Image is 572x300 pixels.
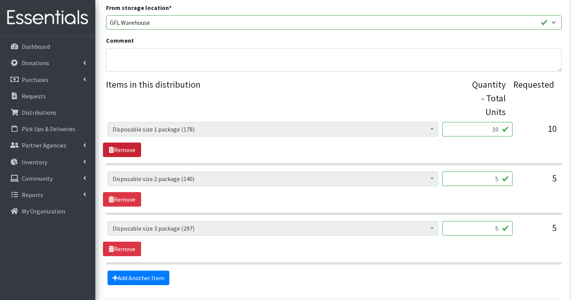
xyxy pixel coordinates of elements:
[103,192,141,207] a: Remove
[3,88,92,104] a: Requests
[112,124,433,135] span: Disposable size 1 package (178)
[22,109,56,116] p: Distributions
[3,121,92,136] a: Pick Ups & Deliveries
[106,3,172,12] label: From storage location
[3,72,92,87] a: Purchases
[22,43,50,50] p: Dashboard
[22,92,46,100] p: Requests
[169,4,172,11] abbr: required
[22,76,48,83] p: Purchases
[106,78,471,116] legend: Items in this distribution
[3,138,92,153] a: Partner Agencies
[108,122,438,136] span: Disposable size 1 package (178)
[112,173,433,184] span: Disposable size 2 package (140)
[442,172,513,186] input: Quantity
[442,122,513,136] input: Quantity
[103,143,141,157] a: Remove
[22,125,76,133] p: Pick Ups & Deliveries
[519,221,557,242] div: 5
[442,221,513,236] input: Quantity
[108,271,169,285] a: Add Another Item
[22,141,66,149] p: Partner Agencies
[3,5,92,30] img: HumanEssentials
[22,59,49,67] p: Donations
[3,105,92,120] a: Distributions
[106,36,134,45] label: Comment
[519,172,557,192] div: 5
[22,191,43,199] p: Reports
[108,172,438,186] span: Disposable size 2 package (140)
[3,187,92,202] a: Reports
[103,242,141,256] a: Remove
[3,171,92,186] a: Community
[519,122,557,143] div: 10
[22,207,65,215] p: My Organization
[513,78,554,119] div: Requested
[112,223,433,234] span: Disposable size 3 package (297)
[108,221,438,236] span: Disposable size 3 package (297)
[3,39,92,54] a: Dashboard
[22,175,53,182] p: Community
[22,158,47,166] p: Inventory
[471,78,506,119] div: Quantity - Total Units
[3,55,92,71] a: Donations
[3,204,92,219] a: My Organization
[3,154,92,170] a: Inventory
